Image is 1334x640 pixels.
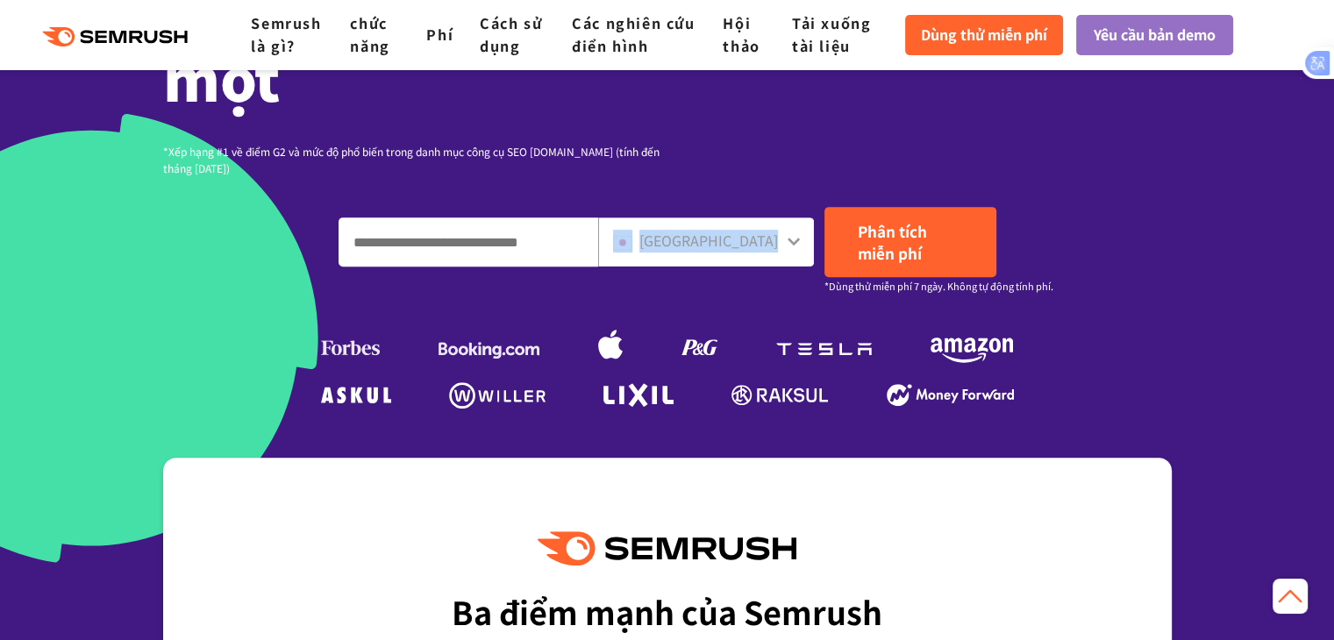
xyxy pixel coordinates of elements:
a: Yêu cầu bản demo [1076,15,1233,55]
font: [GEOGRAPHIC_DATA] [639,230,778,251]
a: Phí [426,24,453,45]
input: Nhập tên miền, từ khóa hoặc URL [339,218,597,266]
font: Yêu cầu bản demo [1094,24,1216,45]
font: Dùng thử miễn phí [921,24,1047,45]
font: *Dùng thử miễn phí 7 ngày. Không tự động tính phí. [824,279,1053,293]
a: Cách sử dụng [480,12,542,56]
a: Hội thảo [723,12,760,56]
a: Tải xuống tài liệu [792,12,871,56]
font: Ba điểm mạnh của Semrush [452,588,882,634]
a: Phân tích miễn phí [824,207,996,277]
a: Semrush là gì? [251,12,321,56]
img: Semrush [538,531,795,565]
a: chức năng [350,12,389,56]
a: Dùng thử miễn phí [905,15,1063,55]
font: *Xếp hạng #1 về điểm G2 và mức độ phổ biến trong danh mục công cụ SEO [DOMAIN_NAME] (tính đến thá... [163,144,660,175]
a: Các nghiên cứu điển hình [572,12,695,56]
font: Phân tích miễn phí [858,220,927,264]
